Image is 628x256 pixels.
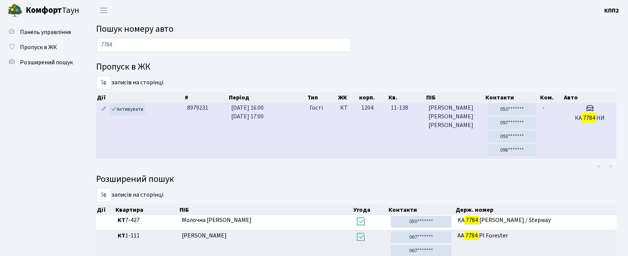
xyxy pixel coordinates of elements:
[20,58,73,67] span: Розширений пошук
[464,230,479,241] mark: 7784
[307,92,337,103] th: Тип
[358,92,388,103] th: корп.
[465,215,479,225] mark: 7784
[231,104,264,121] span: [DATE] 16:00 [DATE] 17:00
[118,216,176,225] span: 7-427
[539,92,563,103] th: Ком.
[94,4,113,17] button: Переключити навігацію
[566,115,614,122] h5: КА НИ
[310,104,323,112] span: Гості
[582,113,596,123] mark: 7784
[4,55,79,70] a: Розширений пошук
[96,76,111,90] select: записів на сторінці
[96,76,163,90] label: записів на сторінці
[20,43,57,51] span: Пропуск в ЖК
[388,92,426,103] th: Кв.
[96,38,351,52] input: Пошук
[458,231,614,240] span: АА РІ Forester
[391,104,422,112] span: 11-138
[604,6,619,15] a: КПП2
[361,104,373,112] span: 1204
[109,104,145,115] a: Активувати
[118,231,176,240] span: 1-111
[182,216,252,224] span: Молочна [PERSON_NAME]
[340,104,355,112] span: КТ
[485,92,539,103] th: Контакти
[96,188,163,202] label: записів на сторінці
[388,205,455,215] th: Контакти
[96,62,617,73] h4: Пропуск в ЖК
[458,216,614,225] span: KA [PERSON_NAME] / Stepway
[179,205,353,215] th: ПІБ
[182,231,227,240] span: [PERSON_NAME]
[425,92,485,103] th: ПІБ
[542,104,545,112] span: -
[563,92,617,103] th: Авто
[20,28,71,36] span: Панель управління
[96,205,115,215] th: Дії
[118,231,125,240] b: КТ
[4,25,79,40] a: Панель управління
[96,92,184,103] th: Дії
[428,104,482,130] span: [PERSON_NAME] [PERSON_NAME] [PERSON_NAME]
[455,205,617,215] th: Держ. номер
[118,216,125,224] b: КТ
[96,174,617,185] h4: Розширений пошук
[353,205,388,215] th: Угода
[338,92,359,103] th: ЖК
[96,188,111,202] select: записів на сторінці
[8,3,23,18] img: logo.png
[4,40,79,55] a: Пропуск в ЖК
[187,104,208,112] span: 8979231
[229,92,307,103] th: Період
[115,205,179,215] th: Квартира
[26,4,79,17] span: Таун
[99,104,108,115] a: Редагувати
[26,4,62,16] b: Комфорт
[184,92,229,103] th: #
[96,22,174,36] span: Пошук номеру авто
